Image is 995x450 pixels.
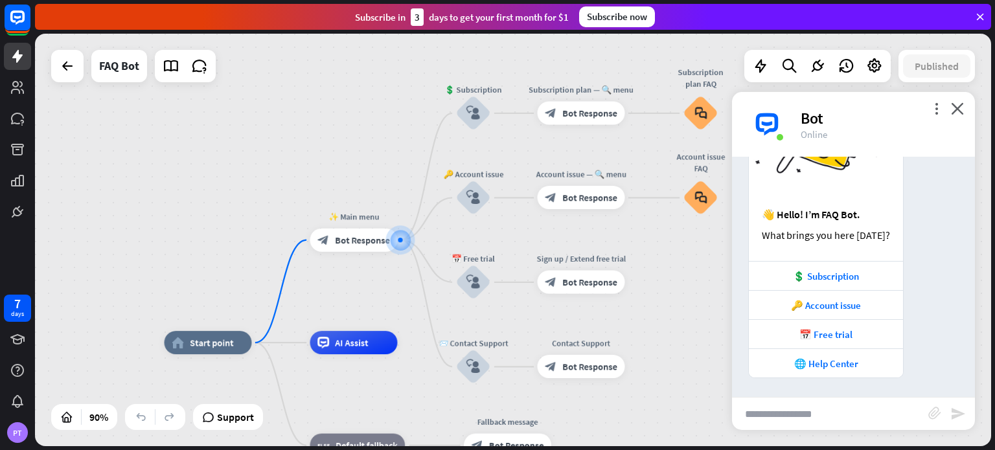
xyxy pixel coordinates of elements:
i: send [950,406,966,422]
div: 🔑 Account issue [755,299,897,311]
button: Published [903,54,970,78]
div: 🌐 Help Center [755,357,897,370]
div: ✨ Main menu [301,211,406,223]
span: AI Assist [335,337,368,348]
span: Bot Response [562,361,617,372]
div: 💲 Subscription [439,84,509,96]
div: Sign up / Extend free trial [529,253,634,265]
span: Bot Response [562,107,617,119]
i: block_faq [694,107,707,120]
div: Account issue FAQ [674,151,727,174]
span: Bot Response [562,192,617,203]
span: Start point [190,337,234,348]
div: 90% [86,407,112,427]
i: block_bot_response [545,192,556,203]
i: home_2 [172,337,184,348]
div: 💲 Subscription [755,270,897,282]
div: 🔑 Account issue [439,168,509,180]
i: block_user_input [466,190,481,205]
i: block_user_input [466,275,481,289]
div: 📅 Free trial [755,328,897,341]
div: 3 [411,8,424,26]
div: 👋 Hello! I’m FAQ Bot. [762,208,890,221]
div: 📅 Free trial [439,253,509,265]
div: What brings you here [DATE]? [762,229,890,242]
div: days [11,309,24,319]
i: block_attachment [928,407,941,420]
div: Contact Support [529,337,634,349]
div: Subscription plan FAQ [674,67,727,90]
i: more_vert [930,102,943,115]
i: block_bot_response [545,361,556,372]
div: FAQ Bot [99,50,139,82]
button: Open LiveChat chat widget [10,5,49,44]
div: Account issue — 🔍 menu [529,168,634,180]
span: Support [217,407,254,427]
div: Fallback message [455,416,560,428]
i: block_user_input [466,359,481,374]
div: Online [801,128,959,141]
div: PT [7,422,28,443]
i: close [951,102,964,115]
div: Subscribe now [579,6,655,27]
span: Bot Response [562,276,617,288]
div: Bot [801,108,959,128]
div: Subscription plan — 🔍 menu [529,84,634,96]
i: block_bot_response [545,107,556,119]
div: 7 [14,298,21,309]
span: Bot Response [335,234,390,246]
i: block_user_input [466,106,481,120]
i: block_faq [694,191,707,204]
a: 7 days [4,295,31,322]
div: Subscribe in days to get your first month for $1 [355,8,569,26]
i: block_bot_response [545,276,556,288]
i: block_bot_response [317,234,329,246]
div: 📨 Contact Support [439,337,509,349]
